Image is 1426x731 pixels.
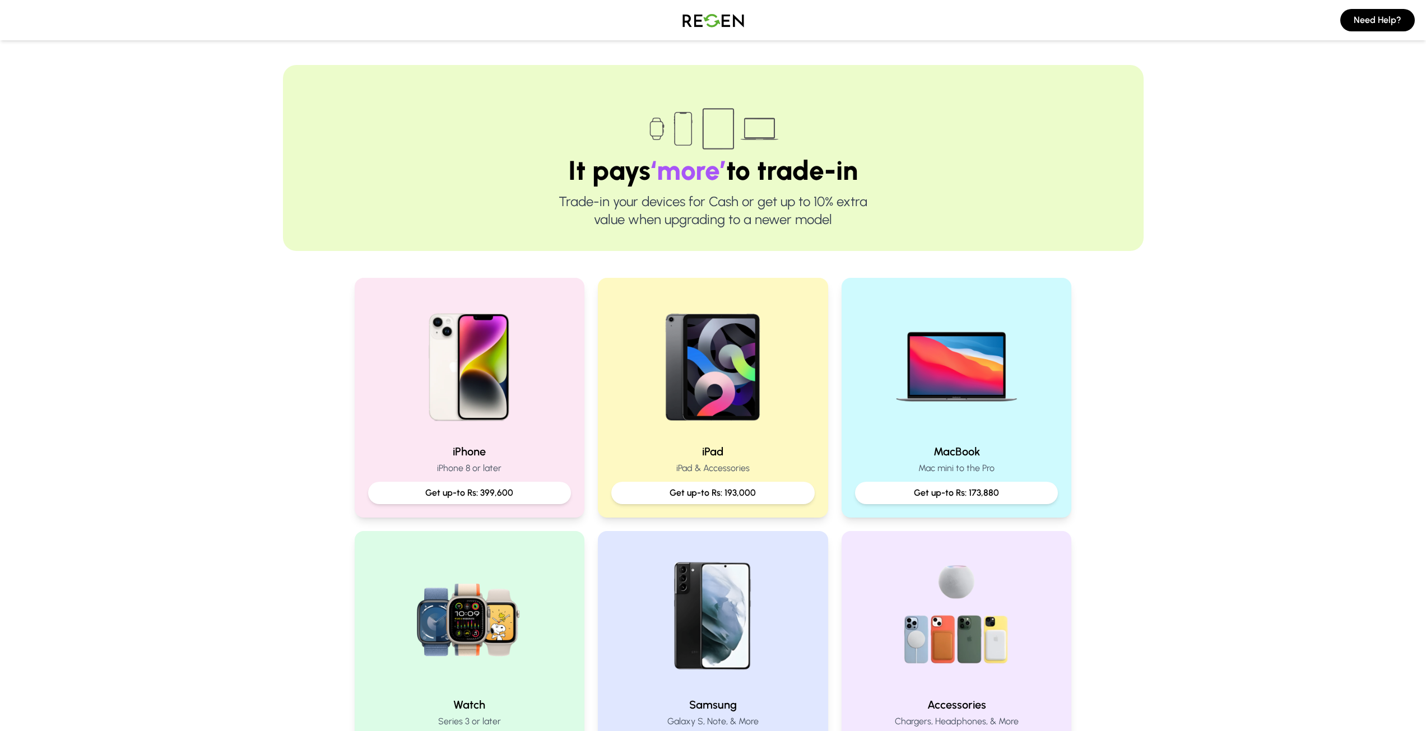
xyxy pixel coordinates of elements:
img: Logo [674,4,753,36]
h1: It pays to trade-in [319,157,1108,184]
button: Need Help? [1340,9,1415,31]
img: Watch [398,544,541,688]
h2: Watch [368,697,572,713]
p: Chargers, Headphones, & More [855,715,1058,728]
img: Samsung [641,544,784,688]
p: Get up-to Rs: 193,000 [620,486,806,500]
img: Trade-in devices [643,101,783,157]
h2: iPhone [368,444,572,459]
p: iPhone 8 or later [368,462,572,475]
p: Get up-to Rs: 173,880 [864,486,1049,500]
img: iPad [641,291,784,435]
p: Mac mini to the Pro [855,462,1058,475]
p: iPad & Accessories [611,462,815,475]
span: ‘more’ [651,154,726,187]
p: Trade-in your devices for Cash or get up to 10% extra value when upgrading to a newer model [319,193,1108,229]
img: Accessories [885,544,1028,688]
h2: Samsung [611,697,815,713]
img: iPhone [398,291,541,435]
h2: Accessories [855,697,1058,713]
img: MacBook [885,291,1028,435]
p: Galaxy S, Note, & More [611,715,815,728]
h2: MacBook [855,444,1058,459]
h2: iPad [611,444,815,459]
p: Get up-to Rs: 399,600 [377,486,563,500]
p: Series 3 or later [368,715,572,728]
